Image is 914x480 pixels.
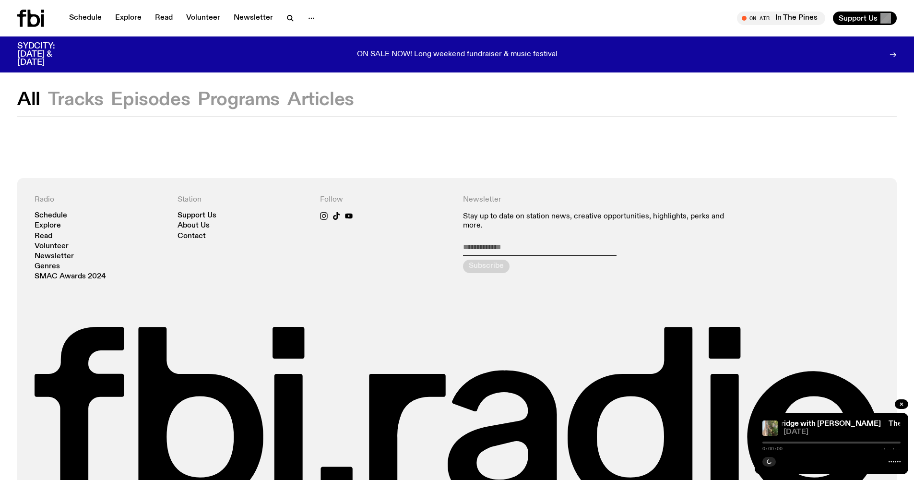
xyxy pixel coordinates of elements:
a: The Bridge with [PERSON_NAME] [761,420,881,428]
a: Genres [35,263,60,270]
span: 0:00:00 [762,446,783,451]
a: Support Us [178,212,216,219]
button: Programs [198,91,280,108]
button: All [17,91,40,108]
button: On AirIn The Pines [737,12,825,25]
h4: Radio [35,195,166,204]
a: Newsletter [35,253,74,260]
button: Support Us [833,12,897,25]
button: Tracks [48,91,104,108]
p: ON SALE NOW! Long weekend fundraiser & music festival [357,50,558,59]
p: Stay up to date on station news, creative opportunities, highlights, perks and more. [463,212,737,230]
a: Newsletter [228,12,279,25]
h4: Newsletter [463,195,737,204]
span: [DATE] [783,429,901,436]
span: Support Us [839,14,878,23]
a: Contact [178,233,206,240]
h3: SYDCITY: [DATE] & [DATE] [17,42,79,67]
a: Explore [35,222,61,229]
button: Episodes [111,91,190,108]
button: Articles [287,91,354,108]
h4: Station [178,195,309,204]
a: SMAC Awards 2024 [35,273,106,280]
img: a cat stretched out in a yard amidst spots of sun, plants, grass and a dry bird feeder [762,420,778,436]
a: Volunteer [35,243,69,250]
span: -:--:-- [880,446,901,451]
a: Explore [109,12,147,25]
a: Schedule [35,212,67,219]
a: Read [149,12,178,25]
a: Schedule [63,12,107,25]
button: Subscribe [463,260,510,273]
h4: Follow [320,195,451,204]
a: Read [35,233,52,240]
a: About Us [178,222,210,229]
a: Volunteer [180,12,226,25]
